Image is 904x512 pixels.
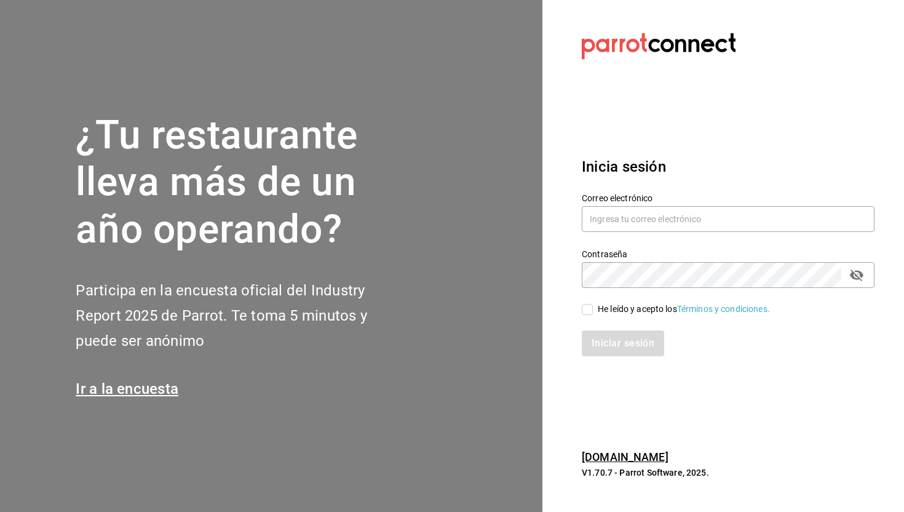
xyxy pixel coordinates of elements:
[677,304,770,314] a: Términos y condiciones.
[582,466,874,479] p: V1.70.7 - Parrot Software, 2025.
[76,380,178,398] a: Ir a la encuesta
[582,249,874,258] label: Contraseña
[582,206,874,232] input: Ingresa tu correo electrónico
[582,193,874,202] label: Correo electrónico
[598,303,770,316] div: He leído y acepto los
[76,278,408,353] h2: Participa en la encuesta oficial del Industry Report 2025 de Parrot. Te toma 5 minutos y puede se...
[582,450,668,463] a: [DOMAIN_NAME]
[582,156,874,178] h3: Inicia sesión
[846,265,867,286] button: passwordField
[76,112,408,254] h1: ¿Tu restaurante lleva más de un año operando?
